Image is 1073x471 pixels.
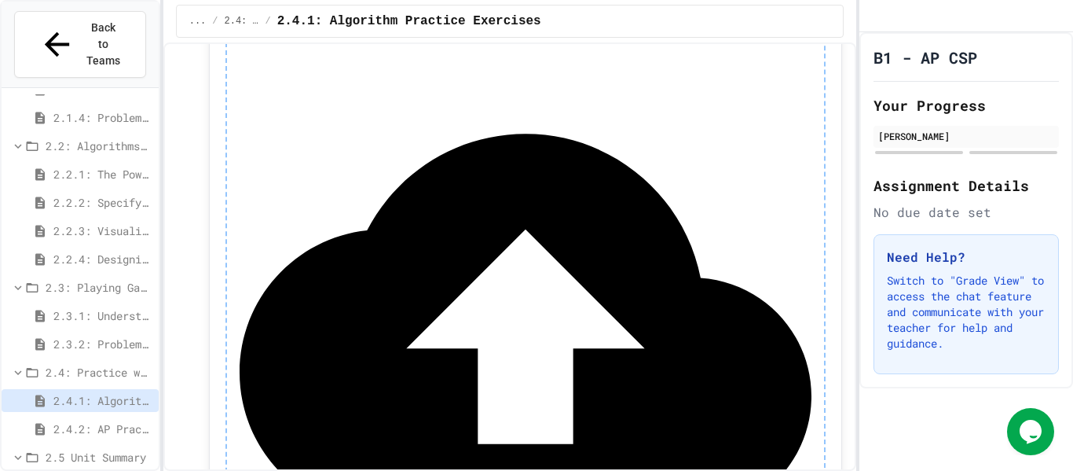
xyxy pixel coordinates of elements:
[873,94,1059,116] h2: Your Progress
[53,336,152,352] span: 2.3.2: Problem Solving Reflection
[873,46,977,68] h1: B1 - AP CSP
[53,166,152,182] span: 2.2.1: The Power of Algorithms
[225,15,259,28] span: 2.4: Practice with Algorithms
[53,109,152,126] span: 2.1.4: Problem Solving Practice
[53,223,152,239] span: 2.2.3: Visualizing Logic with Flowcharts
[189,15,207,28] span: ...
[85,20,122,69] span: Back to Teams
[873,175,1059,197] h2: Assignment Details
[53,251,152,267] span: 2.2.4: Designing Flowcharts
[53,194,152,211] span: 2.2.2: Specifying Ideas with Pseudocode
[887,248,1046,267] h3: Need Help?
[277,12,541,31] span: 2.4.1: Algorithm Practice Exercises
[53,392,152,409] span: 2.4.1: Algorithm Practice Exercises
[53,421,152,437] span: 2.4.2: AP Practice Questions
[46,279,152,296] span: 2.3: Playing Games
[1007,408,1057,455] iframe: chat widget
[878,129,1054,143] div: [PERSON_NAME]
[46,138,152,154] span: 2.2: Algorithms - from Pseudocode to Flowcharts
[873,203,1059,222] div: No due date set
[46,449,152,465] span: 2.5 Unit Summary
[46,364,152,381] span: 2.4: Practice with Algorithms
[14,11,146,78] button: Back to Teams
[887,273,1046,351] p: Switch to "Grade View" to access the chat feature and communicate with your teacher for help and ...
[53,307,152,324] span: 2.3.1: Understanding Games with Flowcharts
[265,15,270,28] span: /
[212,15,218,28] span: /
